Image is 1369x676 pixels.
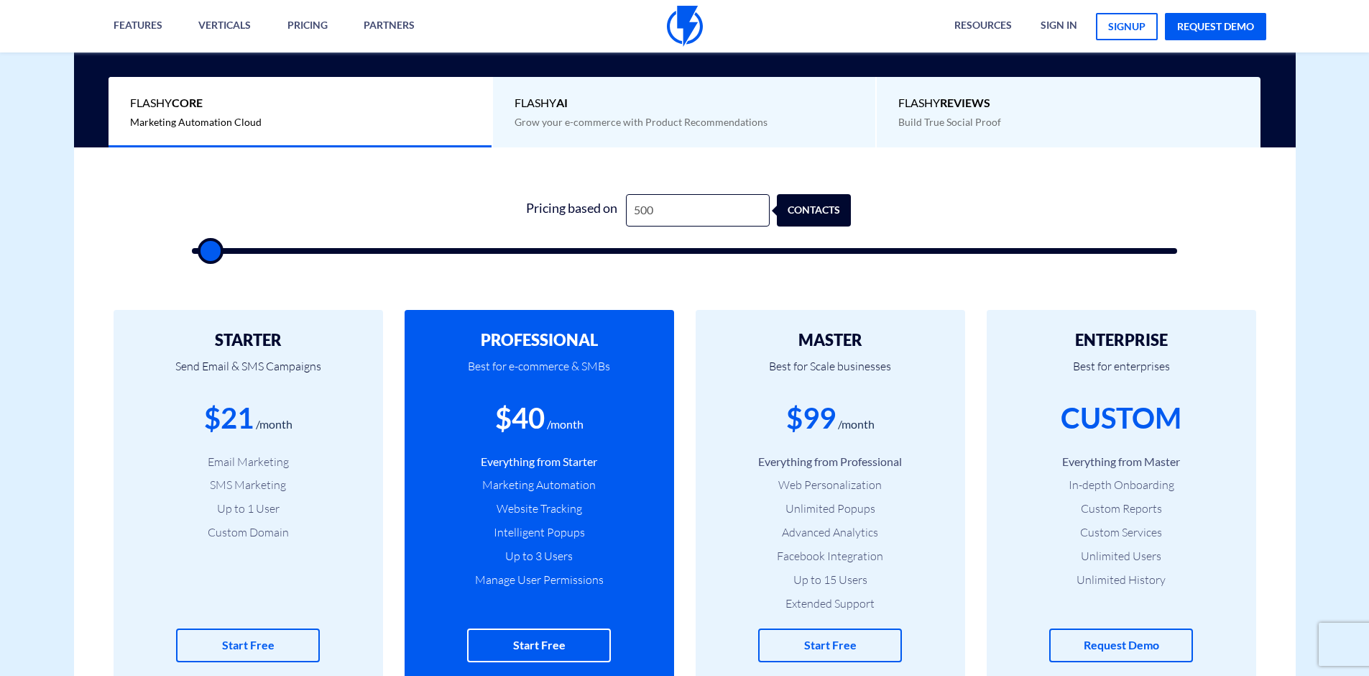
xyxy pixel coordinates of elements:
li: Email Marketing [135,454,361,470]
li: Advanced Analytics [717,524,944,541]
li: Manage User Permissions [426,572,653,588]
li: Web Personalization [717,477,944,493]
p: Best for enterprises [1008,349,1235,398]
div: $21 [204,398,254,439]
li: Facebook Integration [717,548,944,565]
li: Custom Reports [1008,501,1235,517]
li: Extended Support [717,595,944,612]
li: SMS Marketing [135,477,361,493]
h2: MASTER [717,332,944,349]
h2: PROFESSIONAL [426,332,653,349]
li: Unlimited Users [1008,548,1235,565]
b: AI [556,96,568,109]
b: Core [172,96,203,109]
li: Custom Domain [135,524,361,541]
a: Request Demo [1049,629,1193,662]
p: Best for e-commerce & SMBs [426,349,653,398]
li: In-depth Onboarding [1008,477,1235,493]
a: signup [1096,13,1158,40]
div: $99 [786,398,836,439]
li: Website Tracking [426,501,653,517]
li: Unlimited History [1008,572,1235,588]
p: Best for Scale businesses [717,349,944,398]
li: Everything from Professional [717,454,944,470]
a: Start Free [176,629,320,662]
span: Marketing Automation Cloud [130,116,262,128]
a: request demo [1165,13,1266,40]
a: Start Free [758,629,902,662]
div: CUSTOM [1061,398,1181,439]
h2: STARTER [135,332,361,349]
li: Unlimited Popups [717,501,944,517]
span: Flashy [898,95,1239,111]
li: Everything from Master [1008,454,1235,470]
li: Everything from Starter [426,454,653,470]
div: $40 [495,398,545,439]
span: Flashy [515,95,854,111]
p: Send Email & SMS Campaigns [135,349,361,398]
span: Grow your e-commerce with Product Recommendations [515,116,768,128]
li: Up to 3 Users [426,548,653,565]
li: Marketing Automation [426,477,653,493]
li: Intelligent Popups [426,524,653,541]
h2: ENTERPRISE [1008,332,1235,349]
div: Pricing based on [518,194,626,227]
li: Up to 1 User [135,501,361,517]
a: Start Free [467,629,611,662]
span: Build True Social Proof [898,116,1001,128]
div: /month [838,416,875,433]
div: /month [547,416,584,433]
li: Up to 15 Users [717,572,944,588]
b: REVIEWS [940,96,990,109]
span: Flashy [130,95,470,111]
div: /month [256,416,292,433]
li: Custom Services [1008,524,1235,541]
div: contacts [786,194,860,227]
